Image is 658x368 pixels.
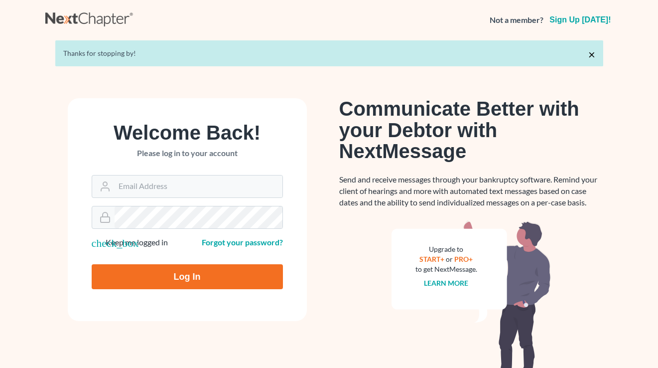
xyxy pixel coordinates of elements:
label: Keep me logged in [106,237,168,248]
a: Learn more [424,279,468,287]
a: START+ [419,255,444,263]
span: or [446,255,453,263]
input: Log In [92,264,283,289]
p: Please log in to your account [92,148,283,159]
div: Upgrade to [415,244,477,254]
p: Send and receive messages through your bankruptcy software. Remind your client of hearings and mo... [339,174,603,208]
h1: Welcome Back! [92,122,283,144]
h1: Communicate Better with your Debtor with NextMessage [339,98,603,162]
a: PRO+ [454,255,473,263]
a: Sign up [DATE]! [554,16,613,24]
strong: Not a member? [496,14,550,26]
a: Forgot your password? [202,237,283,247]
div: to get NextMessage. [415,264,477,274]
input: Email Address [115,176,282,197]
a: × [588,48,595,60]
div: Thanks for stopping by! [63,48,595,58]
